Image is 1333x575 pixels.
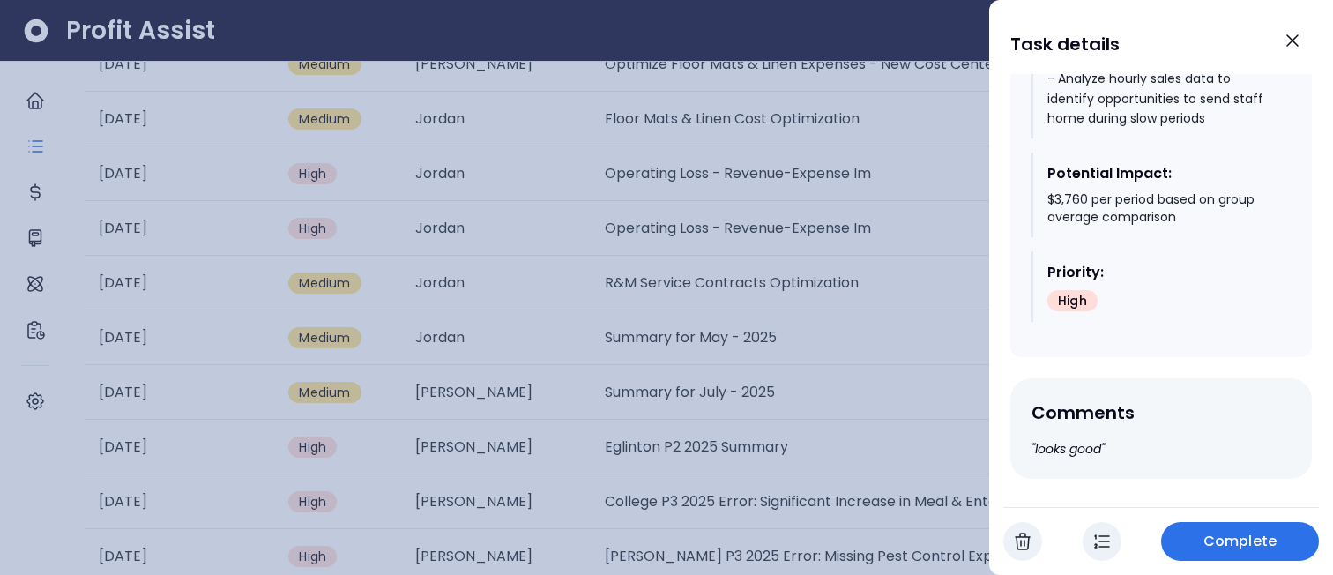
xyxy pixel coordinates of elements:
span: High [1058,292,1087,310]
div: Comments [1031,400,1291,426]
div: Priority: [1047,262,1277,283]
button: Complete [1161,522,1319,561]
span: Complete [1203,531,1277,552]
div: $3,760 per period based on group average comparison [1047,191,1277,226]
div: Potential Impact: [1047,163,1277,184]
button: Close [1273,21,1312,60]
h1: Task details [1010,28,1120,60]
div: " looks good " [1031,440,1291,458]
